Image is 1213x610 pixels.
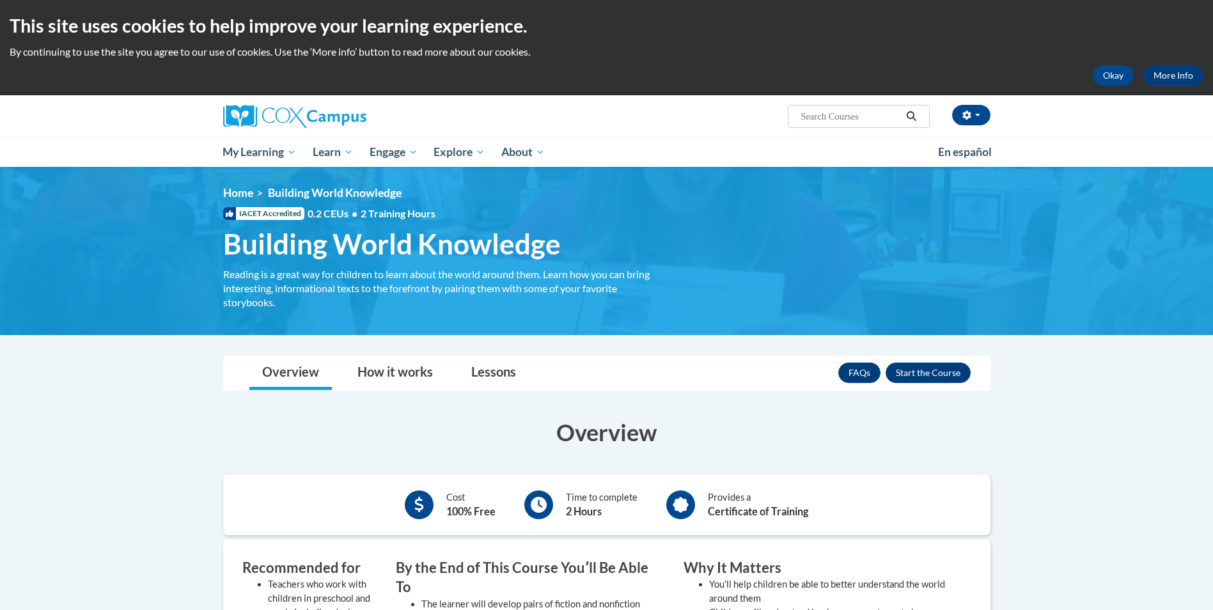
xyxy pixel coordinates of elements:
[304,137,361,167] a: Learn
[838,363,880,383] a: FAQs
[396,558,664,598] h3: By the End of This Course Youʹll Be Able To
[684,558,952,578] h3: Why It Matters
[434,145,485,160] span: Explore
[566,505,602,517] b: 2 Hours
[370,145,418,160] span: Engage
[458,356,529,390] a: Lessons
[313,145,353,160] span: Learn
[709,577,952,606] li: You'll help children be able to better understand the world around them
[223,267,664,309] div: Reading is a great way for children to learn about the world around them. Learn how you can bring...
[708,505,808,517] b: Certificate of Training
[10,13,1203,38] h2: This site uses cookies to help improve your learning experience.
[886,363,971,383] button: Enroll
[1143,65,1203,86] a: More Info
[215,137,305,167] a: My Learning
[10,45,1203,59] p: By continuing to use the site you agree to our use of cookies. Use the ‘More info’ button to read...
[242,558,377,578] h3: Recommended for
[223,227,561,261] span: Building World Knowledge
[308,207,435,221] span: 0.2 CEUs
[1093,65,1134,86] button: Okay
[223,145,296,160] span: My Learning
[352,207,357,219] span: •
[446,490,496,519] div: Cost
[204,137,1010,167] div: Main menu
[223,207,304,220] span: IACET Accredited
[223,186,253,199] a: Home
[799,109,902,124] input: Search Courses
[268,186,402,199] span: Building World Knowledge
[930,139,1000,166] a: En español
[938,145,992,159] span: En español
[345,356,446,390] a: How it works
[446,505,496,517] b: 100% Free
[952,105,990,125] button: Account Settings
[361,137,426,167] a: Engage
[708,490,808,519] div: Provides a
[223,105,466,128] a: Cox Campus
[493,137,553,167] a: About
[223,416,990,448] h3: Overview
[501,145,545,160] span: About
[566,490,638,519] div: Time to complete
[223,105,366,128] img: Cox Campus
[361,207,435,219] span: 2 Training Hours
[425,137,493,167] a: Explore
[902,109,921,124] button: Search
[249,356,332,390] a: Overview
